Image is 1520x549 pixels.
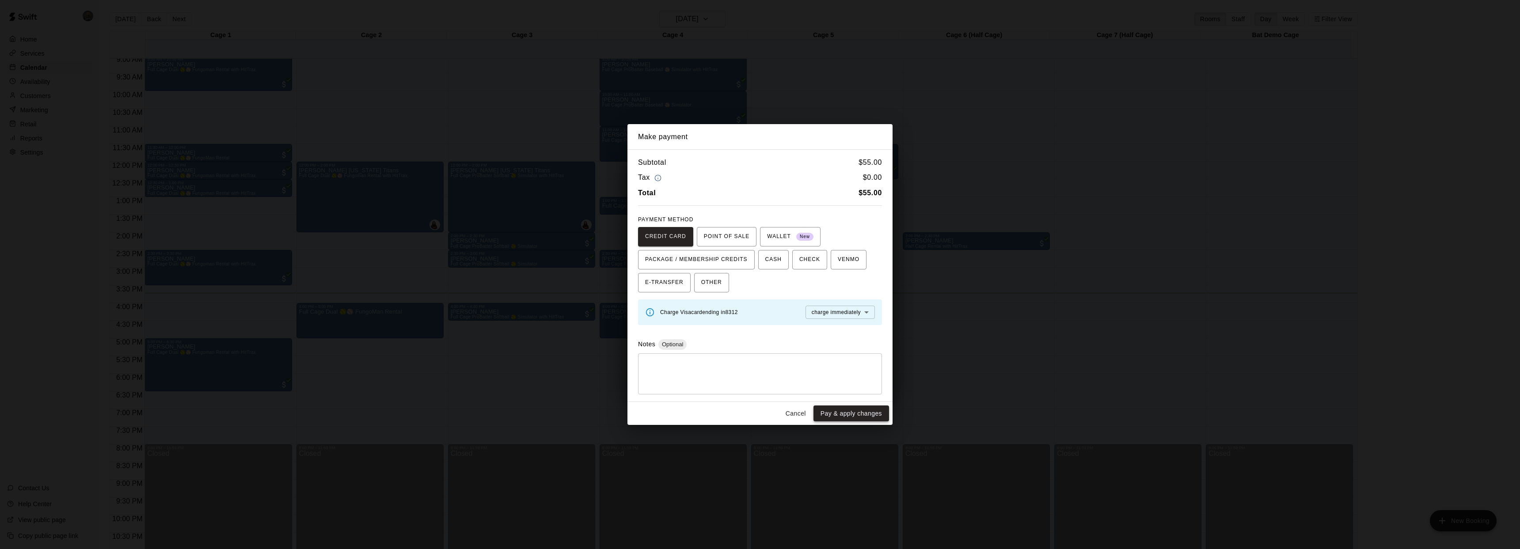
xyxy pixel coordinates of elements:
button: POINT OF SALE [697,227,756,246]
span: VENMO [838,253,859,267]
h6: Subtotal [638,157,666,168]
h6: $ 0.00 [863,172,882,184]
h2: Make payment [627,124,893,150]
button: CHECK [792,250,827,269]
h6: Tax [638,172,664,184]
button: CREDIT CARD [638,227,693,246]
span: PACKAGE / MEMBERSHIP CREDITS [645,253,748,267]
span: PAYMENT METHOD [638,216,693,223]
span: CREDIT CARD [645,230,686,244]
button: PACKAGE / MEMBERSHIP CREDITS [638,250,755,269]
span: E-TRANSFER [645,276,684,290]
span: POINT OF SALE [704,230,749,244]
b: $ 55.00 [859,189,882,197]
button: Cancel [782,405,810,422]
b: Total [638,189,656,197]
span: OTHER [701,276,722,290]
button: OTHER [694,273,729,292]
label: Notes [638,341,655,348]
h6: $ 55.00 [859,157,882,168]
button: E-TRANSFER [638,273,691,292]
span: CASH [765,253,782,267]
button: VENMO [831,250,866,269]
span: WALLET [767,230,813,244]
button: Pay & apply changes [813,405,889,422]
span: Charge Visa card ending in 8312 [660,309,738,315]
span: Optional [658,341,687,348]
button: WALLET New [760,227,821,246]
span: CHECK [799,253,820,267]
span: charge immediately [812,309,861,315]
span: New [796,231,813,243]
button: CASH [758,250,789,269]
